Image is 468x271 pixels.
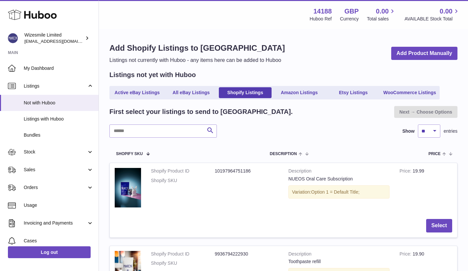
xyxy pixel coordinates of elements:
[426,219,452,232] button: Select
[24,83,87,89] span: Listings
[24,184,87,191] span: Orders
[24,149,87,155] span: Stock
[24,116,94,122] span: Listings with Huboo
[151,251,215,257] dt: Shopify Product ID
[111,87,163,98] a: Active eBay Listings
[24,100,94,106] span: Not with Huboo
[109,70,196,79] h2: Listings not yet with Huboo
[24,238,94,244] span: Cases
[399,168,413,175] strong: Price
[391,47,457,60] a: Add Product Manually
[310,16,332,22] div: Huboo Ref
[288,176,390,182] div: NUEOS Oral Care Subscription
[151,260,215,266] dt: Shopify SKU
[413,168,424,174] span: 19.99
[444,128,457,134] span: entries
[344,7,359,16] strong: GBP
[24,65,94,71] span: My Dashboard
[109,43,285,53] h1: Add Shopify Listings to [GEOGRAPHIC_DATA]
[115,168,141,207] img: BH_P_11.7.250028_2.jpg
[288,168,390,176] strong: Description
[273,87,326,98] a: Amazon Listings
[404,7,460,22] a: 0.00 AVAILABLE Stock Total
[24,39,97,44] span: [EMAIL_ADDRESS][DOMAIN_NAME]
[24,167,87,173] span: Sales
[288,185,390,199] div: Variation:
[219,87,272,98] a: Shopify Listings
[215,168,279,174] dd: 10197964751186
[24,132,94,138] span: Bundles
[270,152,297,156] span: Description
[340,16,359,22] div: Currency
[109,57,285,64] p: Listings not currently with Huboo - any items here can be added to Huboo
[404,16,460,22] span: AVAILABLE Stock Total
[428,152,441,156] span: Price
[24,202,94,208] span: Usage
[165,87,218,98] a: All eBay Listings
[116,152,143,156] span: Shopify SKU
[288,251,390,259] strong: Description
[413,251,424,257] span: 19.90
[8,33,18,43] img: niklas.vaittinen@nueos.com
[381,87,438,98] a: WooCommerce Listings
[24,220,87,226] span: Invoicing and Payments
[399,251,413,258] strong: Price
[376,7,389,16] span: 0.00
[327,87,380,98] a: Etsy Listings
[151,168,215,174] dt: Shopify Product ID
[288,258,390,265] div: Toothpaste refill
[109,107,293,116] h2: First select your listings to send to [GEOGRAPHIC_DATA].
[151,177,215,184] dt: Shopify SKU
[8,246,91,258] a: Log out
[24,32,84,44] div: Wizesmile Limited
[313,7,332,16] strong: 14188
[311,189,360,195] span: Option 1 = Default Title;
[367,7,396,22] a: 0.00 Total sales
[367,16,396,22] span: Total sales
[440,7,453,16] span: 0.00
[215,251,279,257] dd: 9936794222930
[402,128,415,134] label: Show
